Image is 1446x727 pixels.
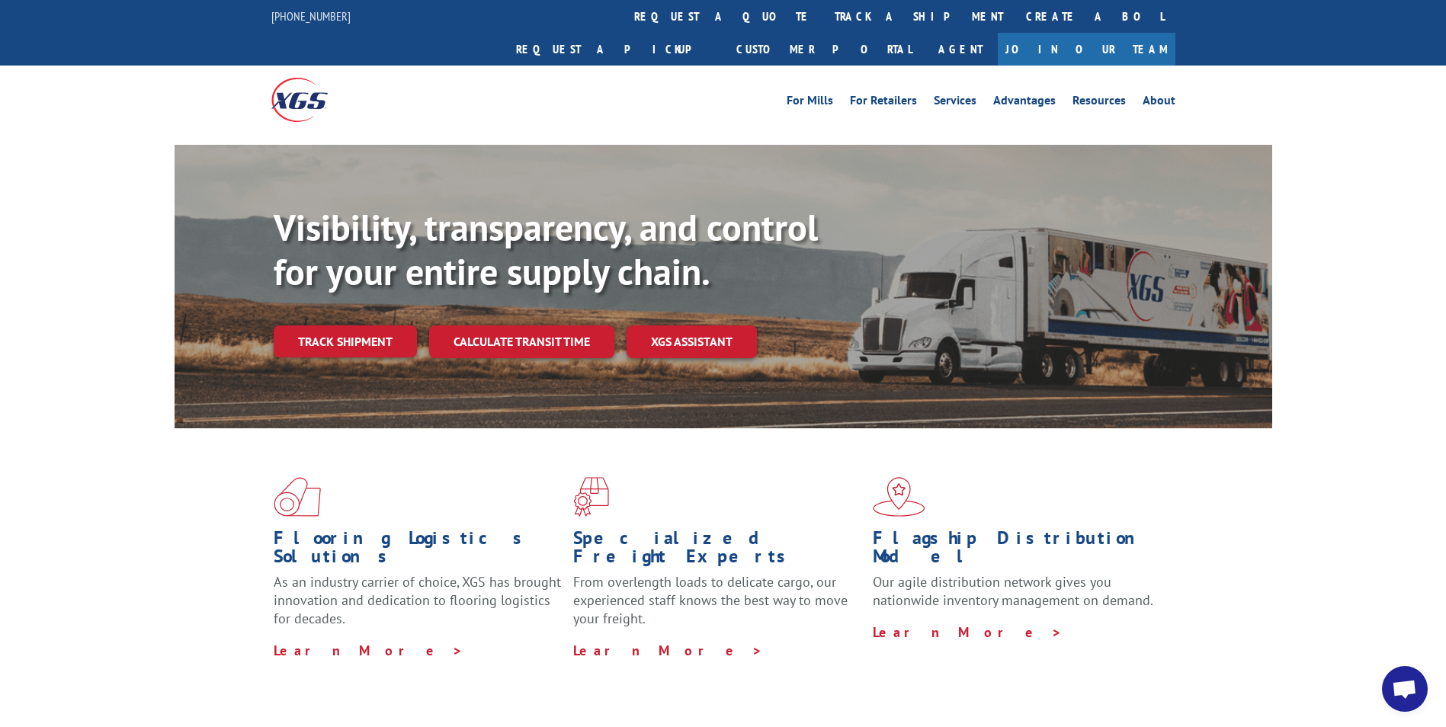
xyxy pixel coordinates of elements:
[934,94,976,111] a: Services
[429,325,614,358] a: Calculate transit time
[923,33,998,66] a: Agent
[271,8,351,24] a: [PHONE_NUMBER]
[1072,94,1126,111] a: Resources
[573,642,763,659] a: Learn More >
[787,94,833,111] a: For Mills
[873,477,925,517] img: xgs-icon-flagship-distribution-model-red
[873,529,1161,573] h1: Flagship Distribution Model
[627,325,757,358] a: XGS ASSISTANT
[873,623,1063,641] a: Learn More >
[850,94,917,111] a: For Retailers
[1143,94,1175,111] a: About
[274,642,463,659] a: Learn More >
[274,573,561,627] span: As an industry carrier of choice, XGS has brought innovation and dedication to flooring logistics...
[573,573,861,641] p: From overlength loads to delicate cargo, our experienced staff knows the best way to move your fr...
[998,33,1175,66] a: Join Our Team
[274,529,562,573] h1: Flooring Logistics Solutions
[1382,666,1428,712] div: Open chat
[274,325,417,357] a: Track shipment
[725,33,923,66] a: Customer Portal
[505,33,725,66] a: Request a pickup
[274,203,818,295] b: Visibility, transparency, and control for your entire supply chain.
[274,477,321,517] img: xgs-icon-total-supply-chain-intelligence-red
[573,529,861,573] h1: Specialized Freight Experts
[993,94,1056,111] a: Advantages
[873,573,1153,609] span: Our agile distribution network gives you nationwide inventory management on demand.
[573,477,609,517] img: xgs-icon-focused-on-flooring-red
